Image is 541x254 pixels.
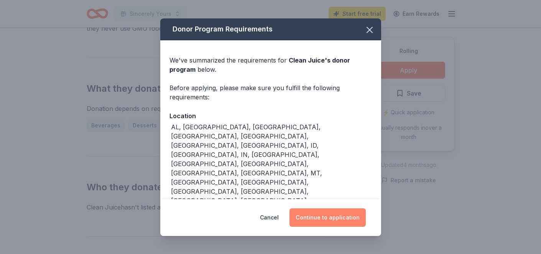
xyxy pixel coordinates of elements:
button: Cancel [260,208,279,227]
div: We've summarized the requirements for below. [169,56,372,74]
div: AL, [GEOGRAPHIC_DATA], [GEOGRAPHIC_DATA], [GEOGRAPHIC_DATA], [GEOGRAPHIC_DATA], [GEOGRAPHIC_DATA]... [171,122,372,233]
div: Donor Program Requirements [160,18,381,40]
div: Location [169,111,372,121]
button: Continue to application [289,208,366,227]
div: Before applying, please make sure you fulfill the following requirements: [169,83,372,102]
